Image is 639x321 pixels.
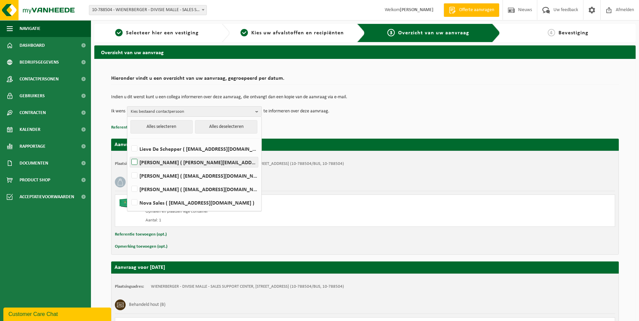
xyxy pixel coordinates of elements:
[89,5,206,15] span: 10-788504 - WIENERBERGER - DIVISIE MALLE - SALES SUPPORT CENTER - MALLE
[111,76,619,85] h2: Hieronder vindt u een overzicht van uw aanvraag, gegroepeerd per datum.
[20,20,40,37] span: Navigatie
[548,29,555,36] span: 4
[20,71,59,87] span: Contactpersonen
[444,3,499,17] a: Offerte aanvragen
[127,106,262,116] button: Kies bestaand contactpersoon
[146,209,392,214] div: Ophalen en plaatsen lege container
[251,30,344,36] span: Kies uw afvalstoffen en recipiënten
[130,144,258,154] label: Lieve De Schepper ( [EMAIL_ADDRESS][DOMAIN_NAME] )
[20,188,74,205] span: Acceptatievoorwaarden
[130,157,258,167] label: [PERSON_NAME] ( [PERSON_NAME][EMAIL_ADDRESS][DOMAIN_NAME] )
[119,198,139,208] img: HK-XC-40-GN-00.png
[3,306,113,321] iframe: chat widget
[130,184,258,194] label: [PERSON_NAME] ( [EMAIL_ADDRESS][DOMAIN_NAME] )
[115,29,123,36] span: 1
[146,218,392,223] div: Aantal: 1
[115,230,167,239] button: Referentie toevoegen (opt.)
[558,30,588,36] span: Bevestiging
[115,142,165,147] strong: Aanvraag voor [DATE]
[130,171,258,181] label: [PERSON_NAME] ( [EMAIL_ADDRESS][DOMAIN_NAME] )
[115,242,167,251] button: Opmerking toevoegen (opt.)
[115,265,165,270] strong: Aanvraag voor [DATE]
[263,106,329,116] p: te informeren over deze aanvraag.
[130,198,258,208] label: Nova Sales ( [EMAIL_ADDRESS][DOMAIN_NAME] )
[115,162,144,166] strong: Plaatsingsadres:
[20,37,45,54] span: Dashboard
[89,5,207,15] span: 10-788504 - WIENERBERGER - DIVISIE MALLE - SALES SUPPORT CENTER - MALLE
[233,29,352,37] a: 2Kies uw afvalstoffen en recipiënten
[241,29,248,36] span: 2
[94,45,636,59] h2: Overzicht van uw aanvraag
[151,284,344,289] td: WIENERBERGER - DIVISIE MALLE - SALES SUPPORT CENTER, [STREET_ADDRESS] (10-788504/BUS, 10-788504)
[20,121,40,138] span: Kalender
[111,106,125,116] p: Ik wens
[20,172,50,188] span: Product Shop
[20,155,48,172] span: Documenten
[130,120,193,134] button: Alles selecteren
[195,120,257,134] button: Alles deselecteren
[98,29,216,37] a: 1Selecteer hier een vestiging
[129,299,165,310] h3: Behandeld hout (B)
[20,104,46,121] span: Contracten
[400,7,434,12] strong: [PERSON_NAME]
[20,138,45,155] span: Rapportage
[20,54,59,71] span: Bedrijfsgegevens
[398,30,469,36] span: Overzicht van uw aanvraag
[111,95,619,100] p: Indien u dit wenst kunt u een collega informeren over deze aanvraag, die ontvangt dan een kopie v...
[131,107,253,117] span: Kies bestaand contactpersoon
[20,87,45,104] span: Gebruikers
[126,30,199,36] span: Selecteer hier een vestiging
[457,7,496,13] span: Offerte aanvragen
[111,123,163,132] button: Referentie toevoegen (opt.)
[115,284,144,289] strong: Plaatsingsadres:
[387,29,395,36] span: 3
